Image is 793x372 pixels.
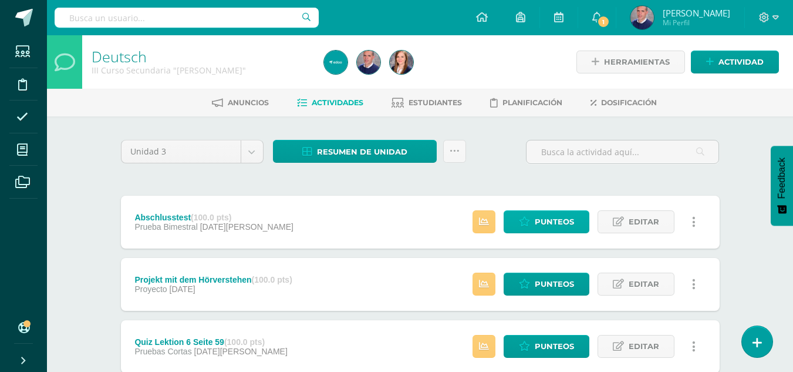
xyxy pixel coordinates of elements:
[629,211,659,233] span: Editar
[504,210,589,233] a: Punteos
[312,98,363,107] span: Actividades
[134,347,191,356] span: Pruebas Cortas
[504,273,589,296] a: Punteos
[228,98,269,107] span: Anuncios
[130,140,232,163] span: Unidad 3
[663,7,730,19] span: [PERSON_NAME]
[212,93,269,112] a: Anuncios
[170,284,195,294] span: [DATE]
[691,51,779,73] a: Actividad
[390,51,413,74] img: 30b41a60147bfd045cc6c38be83b16e6.png
[601,98,657,107] span: Dosificación
[92,46,147,66] a: Deutsch
[663,18,730,28] span: Mi Perfil
[527,140,718,163] input: Busca la actividad aquí...
[134,275,292,284] div: Projekt mit dem Hörverstehen
[200,222,293,232] span: [DATE][PERSON_NAME]
[604,51,670,73] span: Herramientas
[502,98,562,107] span: Planificación
[324,51,347,74] img: c42465e0b3b534b01a32bdd99c66b944.png
[134,222,197,232] span: Prueba Bimestral
[590,93,657,112] a: Dosificación
[392,93,462,112] a: Estudiantes
[576,51,685,73] a: Herramientas
[597,15,610,28] span: 1
[191,213,231,222] strong: (100.0 pts)
[317,141,407,163] span: Resumen de unidad
[629,336,659,357] span: Editar
[490,93,562,112] a: Planificación
[630,6,654,29] img: 1515e9211533a8aef101277efa176555.png
[134,284,167,294] span: Proyecto
[777,157,787,199] span: Feedback
[297,93,363,112] a: Actividades
[92,65,310,76] div: III Curso Secundaria 'Deutsch'
[224,337,265,347] strong: (100.0 pts)
[134,213,293,222] div: Abschlusstest
[55,8,319,28] input: Busca un usuario...
[92,48,310,65] h1: Deutsch
[535,273,574,295] span: Punteos
[134,337,287,347] div: Quiz Lektion 6 Seite 59
[718,51,764,73] span: Actividad
[504,335,589,358] a: Punteos
[535,211,574,233] span: Punteos
[194,347,288,356] span: [DATE][PERSON_NAME]
[273,140,437,163] a: Resumen de unidad
[771,146,793,226] button: Feedback - Mostrar encuesta
[535,336,574,357] span: Punteos
[409,98,462,107] span: Estudiantes
[357,51,380,74] img: 1515e9211533a8aef101277efa176555.png
[122,140,263,163] a: Unidad 3
[252,275,292,284] strong: (100.0 pts)
[629,273,659,295] span: Editar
